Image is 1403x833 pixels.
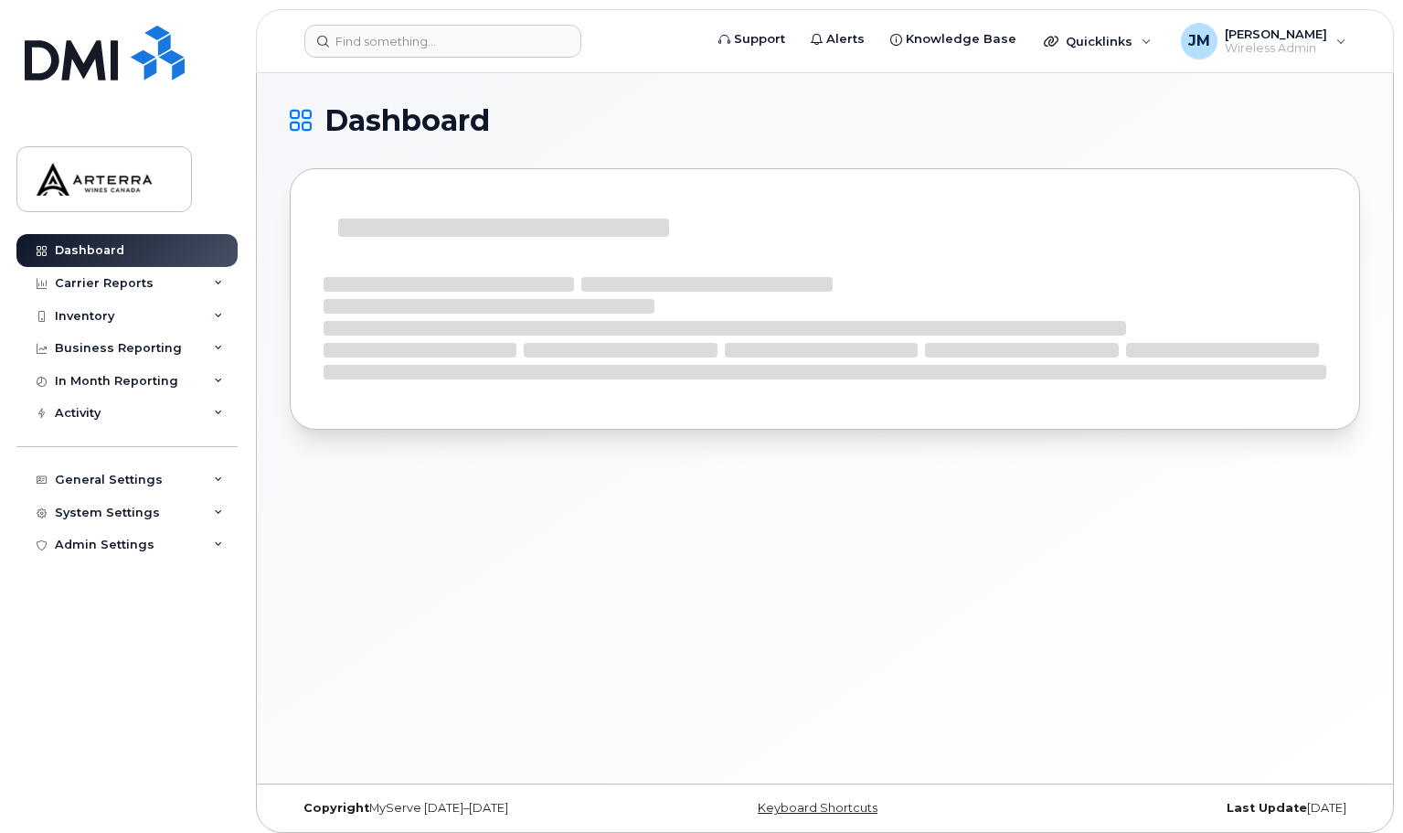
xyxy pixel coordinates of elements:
[303,801,369,815] strong: Copyright
[758,801,877,815] a: Keyboard Shortcuts
[1004,801,1360,816] div: [DATE]
[324,107,490,134] span: Dashboard
[290,801,646,816] div: MyServe [DATE]–[DATE]
[1227,801,1307,815] strong: Last Update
